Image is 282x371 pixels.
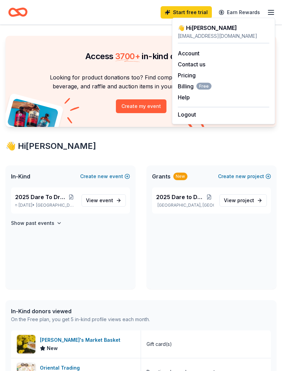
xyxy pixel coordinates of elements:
span: Grants [152,172,171,181]
button: Createnewproject [218,172,271,181]
a: Home [8,4,28,20]
button: Createnewevent [80,172,130,181]
span: 3700 + [115,51,140,61]
p: [GEOGRAPHIC_DATA], [GEOGRAPHIC_DATA] [156,203,214,208]
button: Logout [178,110,196,119]
button: BillingFree [178,82,211,90]
span: View [224,196,254,205]
div: New [173,173,187,180]
a: View project [219,194,267,207]
span: New [47,344,58,352]
div: On the Free plan, you get 5 in-kind profile views each month. [11,315,150,324]
a: Earn Rewards [215,6,264,19]
a: Account [178,50,199,57]
button: Create my event [116,99,166,113]
a: View event [82,194,126,207]
button: Show past events [11,219,62,227]
span: project [237,197,254,203]
span: 2025 Dare To Dream Gala [15,193,66,201]
div: 👋 Hi [PERSON_NAME] [178,24,269,32]
h4: Show past events [11,219,54,227]
span: new [236,172,246,181]
span: View [86,196,113,205]
div: In-Kind donors viewed [11,307,150,315]
span: [GEOGRAPHIC_DATA], [GEOGRAPHIC_DATA] [36,203,76,208]
div: [EMAIL_ADDRESS][DOMAIN_NAME] [178,32,269,40]
span: Access in-kind donors [85,51,197,61]
p: Looking for product donations too? Find companies that donate food, beverage, and raffle and auct... [14,73,268,91]
span: Billing [178,82,211,90]
a: Start free trial [161,6,212,19]
div: [PERSON_NAME]'s Market Basket [40,336,123,344]
button: Help [178,93,190,101]
span: 2025 Dare to Dream Gala [156,193,204,201]
span: new [98,172,108,181]
button: Contact us [178,60,205,68]
span: Free [196,83,211,90]
div: 👋 Hi [PERSON_NAME] [6,141,276,152]
div: Gift card(s) [147,340,172,348]
p: [DATE] • [15,203,76,208]
img: Image for Joe's Market Basket [17,335,35,353]
a: Pricing [178,72,196,79]
span: event [99,197,113,203]
span: In-Kind [11,172,30,181]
